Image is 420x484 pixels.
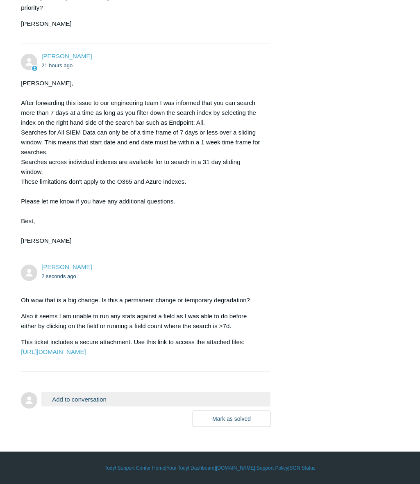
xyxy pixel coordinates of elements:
[41,273,76,279] time: 10/07/2025, 10:53
[257,464,288,472] a: Support Policy
[104,464,165,472] a: Todyl Support Center Home
[41,53,92,59] span: Kris Haire
[166,464,214,472] a: Your Todyl Dashboard
[21,348,86,355] a: [URL][DOMAIN_NAME]
[41,62,73,68] time: 10/06/2025, 13:42
[193,411,270,427] button: Mark as solved
[41,263,92,270] span: Jesse Espaillat
[41,53,92,59] a: [PERSON_NAME]
[41,392,270,406] button: Add to conversation
[21,78,262,246] div: [PERSON_NAME], After forwarding this issue to our engineering team I was informed that you can se...
[21,295,262,305] p: Oh wow that is a big change. Is this a permanent change or temporary degradation?
[290,464,316,472] a: SGN Status
[21,337,262,357] p: This ticket includes a secure attachment. Use this link to access the attached files:
[216,464,255,472] a: [DOMAIN_NAME]
[21,311,262,331] p: Also it seems I am unable to run any stats against a field as I was able to do before either by c...
[21,19,262,29] p: [PERSON_NAME]
[41,263,92,270] a: [PERSON_NAME]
